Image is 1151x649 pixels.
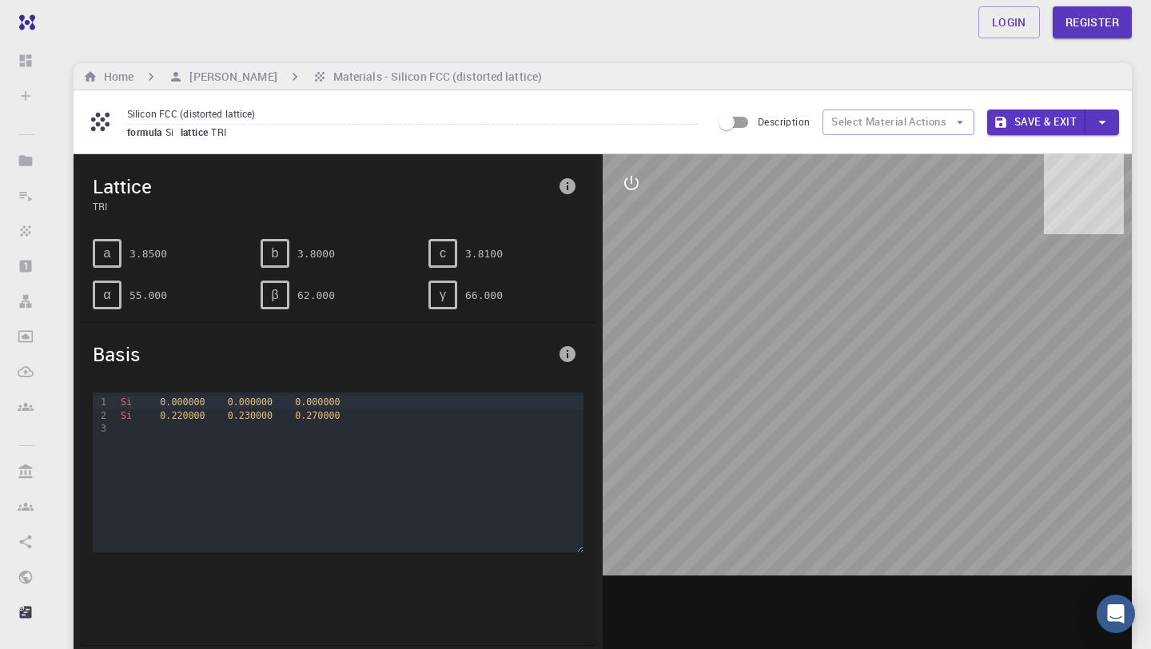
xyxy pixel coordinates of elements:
span: 0.000000 [228,396,273,408]
div: Open Intercom Messenger [1097,595,1135,633]
span: Description [758,115,810,128]
button: info [552,338,583,370]
h6: Home [98,68,133,86]
span: lattice [181,125,212,138]
span: Si [165,125,181,138]
span: α [103,288,110,302]
a: Register [1053,6,1132,38]
span: c [440,246,446,261]
span: Si [121,396,132,408]
span: TRI [211,125,233,138]
span: 0.220000 [160,410,205,421]
pre: 66.000 [465,281,503,309]
pre: 55.000 [129,281,167,309]
button: Save & Exit [987,109,1085,135]
span: Si [121,410,132,421]
a: Login [978,6,1040,38]
span: a [104,246,111,261]
button: Select Material Actions [822,109,974,135]
pre: 62.000 [297,281,335,309]
span: β [271,288,278,302]
span: Basis [93,341,552,367]
span: γ [440,288,446,302]
span: 0.230000 [228,410,273,421]
pre: 3.8000 [297,240,335,268]
span: formula [127,125,165,138]
span: 0.270000 [295,410,340,421]
span: Lattice [93,173,552,199]
pre: 3.8500 [129,240,167,268]
h6: [PERSON_NAME] [183,68,277,86]
span: b [272,246,279,261]
h6: Materials - Silicon FCC (distorted lattice) [327,68,542,86]
span: 0.000000 [295,396,340,408]
button: info [552,170,583,202]
nav: breadcrumb [80,68,545,86]
pre: 3.8100 [465,240,503,268]
div: 1 [93,396,109,408]
span: 0.000000 [160,396,205,408]
div: 3 [93,422,109,435]
div: 2 [93,409,109,422]
span: TRI [93,199,552,213]
img: logo [13,14,35,30]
